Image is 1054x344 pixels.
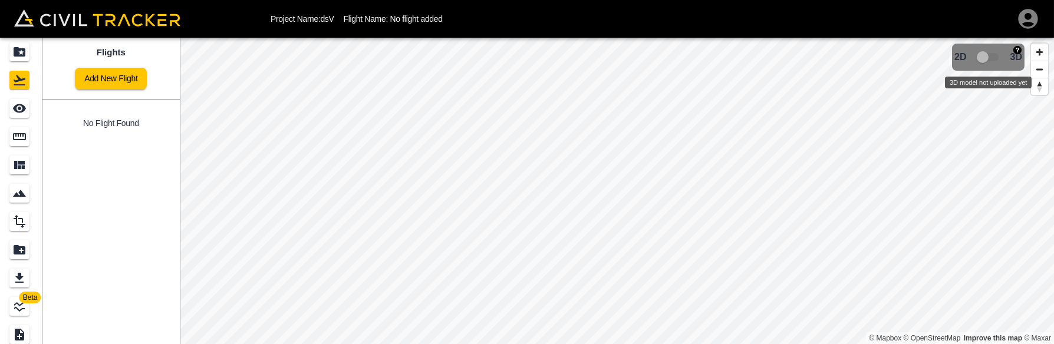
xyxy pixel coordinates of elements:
a: Mapbox [869,334,901,342]
button: Zoom out [1031,61,1048,78]
canvas: Map [180,38,1054,344]
a: OpenStreetMap [904,334,961,342]
span: 3D [1010,52,1022,62]
div: 3D model not uploaded yet [945,77,1032,88]
a: Maxar [1024,334,1051,342]
a: Map feedback [964,334,1022,342]
p: Project Name: dsV [271,14,334,24]
span: 3D model not uploaded yet [971,46,1006,68]
button: Reset bearing to north [1031,78,1048,95]
p: Flight Name: No flight added [344,14,443,24]
button: Zoom in [1031,44,1048,61]
img: Civil Tracker [14,9,180,27]
span: 2D [954,52,966,62]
